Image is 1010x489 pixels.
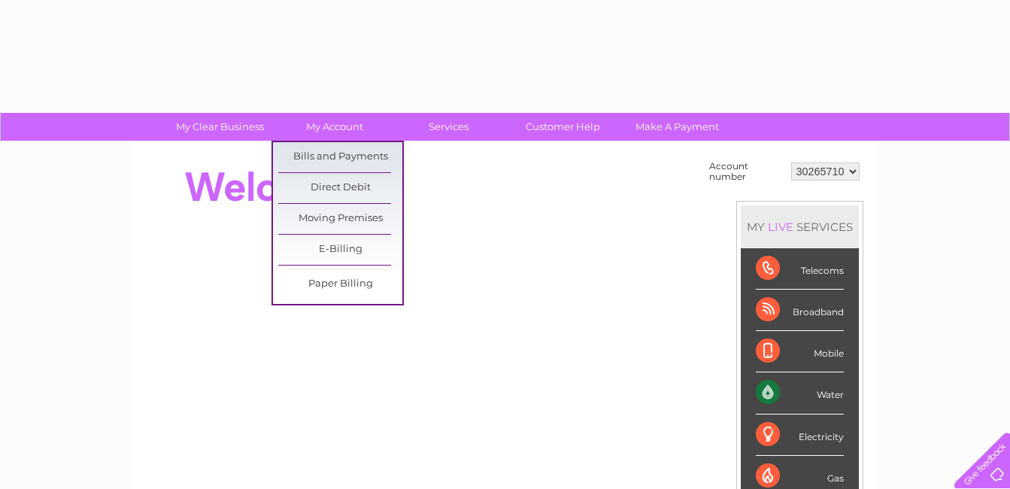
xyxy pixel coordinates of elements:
a: Paper Billing [278,269,402,299]
a: Direct Debit [278,173,402,203]
div: Mobile [756,331,844,372]
div: MY SERVICES [741,205,859,248]
a: Bills and Payments [278,142,402,172]
div: LIVE [765,220,796,234]
a: Services [387,113,511,141]
a: My Clear Business [158,113,282,141]
div: Broadband [756,290,844,331]
a: My Account [272,113,396,141]
div: Electricity [756,415,844,456]
div: Water [756,372,844,414]
a: Customer Help [501,113,625,141]
a: E-Billing [278,235,402,265]
a: Make A Payment [615,113,739,141]
div: Telecoms [756,248,844,290]
td: Account number [705,157,787,186]
a: Moving Premises [278,204,402,234]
